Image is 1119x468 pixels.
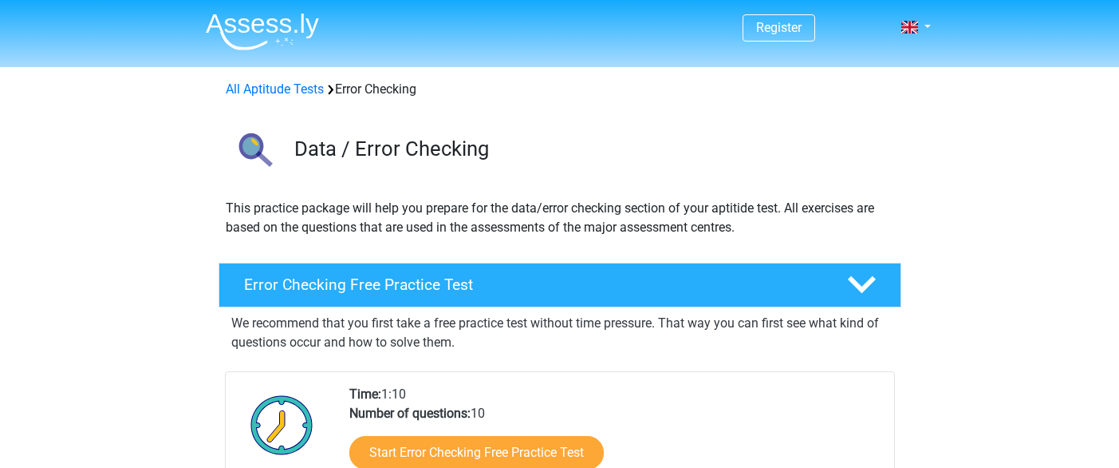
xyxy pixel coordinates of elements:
[349,387,381,402] b: Time:
[244,276,822,294] h4: Error Checking Free Practice Test
[756,20,802,35] a: Register
[212,263,908,307] a: Error Checking Free Practice Test
[226,81,324,97] a: All Aptitude Tests
[242,385,322,465] img: Clock
[294,137,889,161] h3: Data / Error Checking
[219,80,900,99] div: Error Checking
[219,118,287,186] img: error checking
[206,13,319,50] img: Assessly
[349,406,471,421] b: Number of questions:
[231,314,889,352] p: We recommend that you first take a free practice test without time pressure. That way you can fir...
[226,199,894,237] p: This practice package will help you prepare for the data/error checking section of your aptitide ...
